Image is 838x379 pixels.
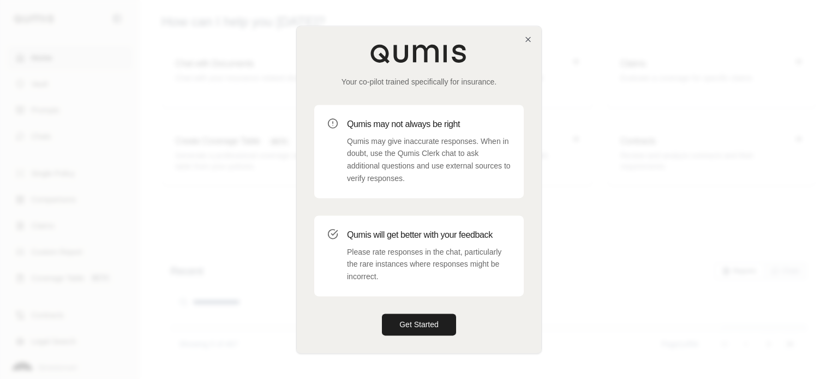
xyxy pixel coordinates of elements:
h3: Qumis will get better with your feedback [347,228,511,242]
button: Get Started [382,314,456,335]
p: Please rate responses in the chat, particularly the rare instances where responses might be incor... [347,246,511,283]
h3: Qumis may not always be right [347,118,511,131]
p: Qumis may give inaccurate responses. When in doubt, use the Qumis Clerk chat to ask additional qu... [347,135,511,185]
p: Your co-pilot trained specifically for insurance. [314,76,524,87]
img: Qumis Logo [370,44,468,63]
